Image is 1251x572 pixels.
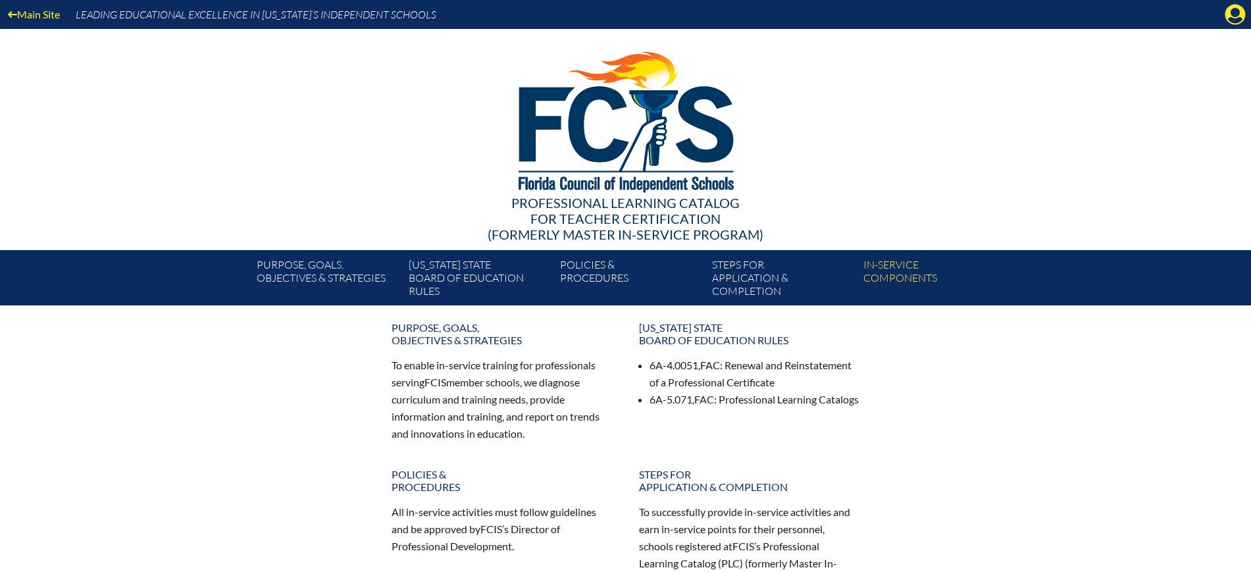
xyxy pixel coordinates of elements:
li: 6A-4.0051, : Renewal and Reinstatement of a Professional Certificate [650,357,860,391]
div: Professional Learning Catalog (formerly Master In-service Program) [247,195,1005,242]
a: Steps forapplication & completion [631,463,868,498]
a: Policies &Procedures [384,463,621,498]
span: FAC [700,359,720,371]
p: To enable in-service training for professionals serving member schools, we diagnose curriculum an... [392,357,613,442]
a: Steps forapplication & completion [707,255,858,305]
a: [US_STATE] StateBoard of Education rules [403,255,555,305]
a: Main Site [3,5,65,23]
span: for Teacher Certification [530,211,721,226]
span: FAC [694,393,714,405]
p: All in-service activities must follow guidelines and be approved by ’s Director of Professional D... [392,504,613,555]
a: [US_STATE] StateBoard of Education rules [631,316,868,351]
svg: Manage Account [1225,4,1246,25]
a: In-servicecomponents [858,255,1009,305]
span: PLC [721,557,740,569]
span: FCIS [732,540,754,552]
span: FCIS [424,376,446,388]
span: FCIS [480,523,502,535]
a: Purpose, goals,objectives & strategies [384,316,621,351]
img: FCISlogo221.eps [490,29,761,209]
a: Purpose, goals,objectives & strategies [251,255,403,305]
a: Policies &Procedures [555,255,706,305]
li: 6A-5.071, : Professional Learning Catalogs [650,391,860,408]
